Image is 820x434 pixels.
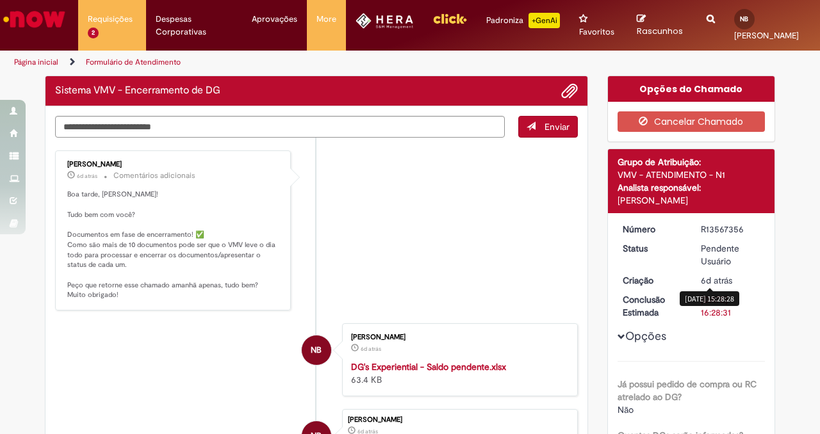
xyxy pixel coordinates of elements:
span: 6d atrás [701,275,732,286]
div: Pendente Usuário [701,242,760,268]
small: Comentários adicionais [113,170,195,181]
h2: Sistema VMV - Encerramento de DG Histórico de tíquete [55,85,220,97]
p: +GenAi [529,13,560,28]
dt: Status [613,242,692,255]
span: Enviar [545,121,570,133]
a: Rascunhos [637,13,687,37]
span: NB [311,335,322,366]
span: NB [740,15,748,23]
textarea: Digite sua mensagem aqui... [55,116,505,138]
span: More [316,13,336,26]
a: DG's Experiential - Saldo pendente.xlsx [351,361,506,373]
img: click_logo_yellow_360x200.png [432,9,467,28]
b: Já possui pedido de compra ou RC atrelado ao DG? [618,378,757,403]
button: Cancelar Chamado [618,111,766,132]
img: ServiceNow [1,6,67,32]
span: Aprovações [252,13,297,26]
div: [PERSON_NAME] [618,194,766,207]
p: Boa tarde, [PERSON_NAME]! Tudo bem com você? Documentos em fase de encerramento! ✅ Como são mais ... [67,189,281,300]
time: 25/09/2025 15:28:03 [361,345,381,353]
div: Opções do Chamado [608,76,775,102]
a: Página inicial [14,57,58,67]
span: 6d atrás [77,172,97,180]
div: [PERSON_NAME] [67,161,281,168]
span: Não [618,404,634,415]
ul: Trilhas de página [10,51,537,74]
div: 25/09/2025 15:28:28 [701,274,760,287]
span: 6d atrás [361,345,381,353]
span: Favoritos [579,26,614,38]
time: 25/09/2025 16:16:10 [77,172,97,180]
img: HeraLogo.png [356,13,414,29]
span: [PERSON_NAME] [734,30,799,41]
div: R13567356 [701,223,760,236]
div: [DATE] 15:28:28 [680,291,739,306]
div: 63.4 KB [351,360,564,386]
span: 2 [88,28,99,38]
span: Despesas Corporativas [156,13,232,38]
button: Enviar [518,116,578,138]
div: Grupo de Atribuição: [618,156,766,168]
a: Formulário de Atendimento [86,57,181,67]
dt: Criação [613,274,692,287]
div: Natalia Bueno [302,335,331,365]
button: Adicionar anexos [561,83,578,99]
dt: Conclusão Estimada [613,293,692,319]
div: [PERSON_NAME] [351,334,564,341]
div: [PERSON_NAME] [348,416,571,424]
dt: Número [613,223,692,236]
div: Padroniza [486,13,560,28]
div: Analista responsável: [618,181,766,194]
div: VMV - ATENDIMENTO - N1 [618,168,766,181]
span: Requisições [88,13,133,26]
span: Rascunhos [637,25,683,37]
